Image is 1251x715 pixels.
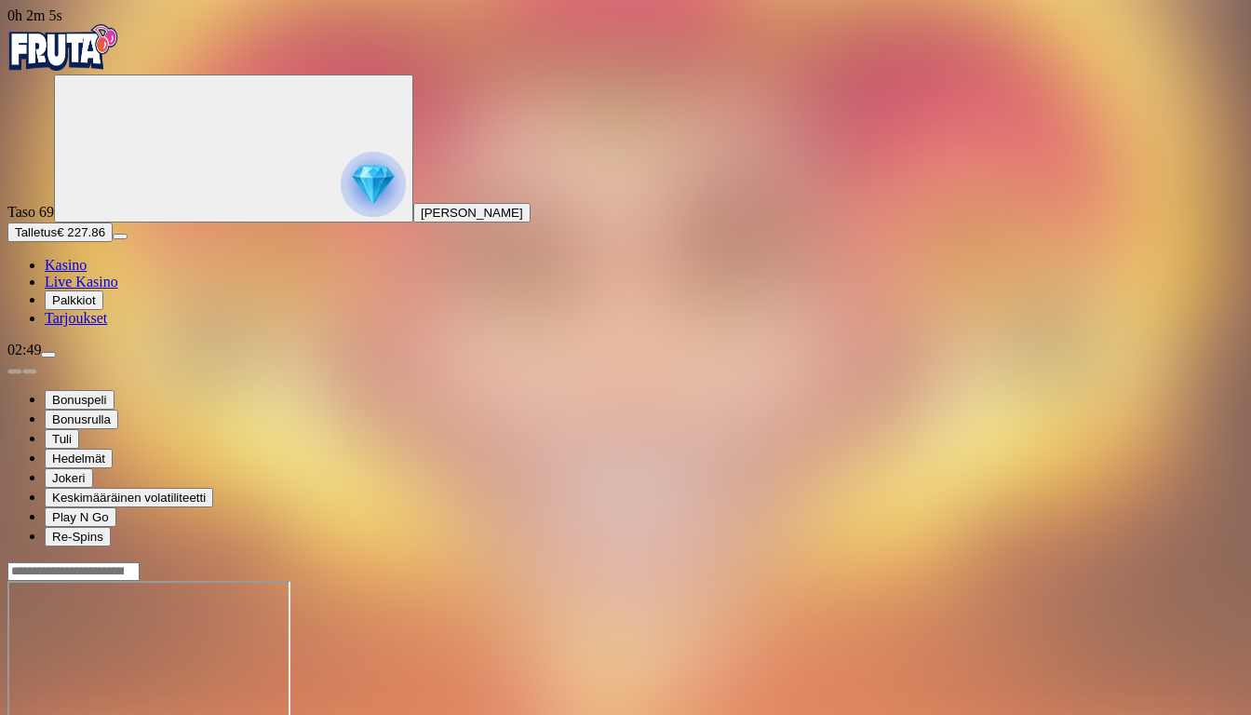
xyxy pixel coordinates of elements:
[413,203,531,223] button: [PERSON_NAME]
[7,342,41,357] span: 02:49
[45,468,93,488] button: Jokeri
[52,412,111,426] span: Bonusrulla
[7,24,119,71] img: Fruta
[45,429,79,449] button: Tuli
[45,390,114,410] button: Bonuspeli
[41,352,56,357] button: menu
[45,527,111,546] button: Re-Spins
[7,369,22,374] button: prev slide
[52,530,103,544] span: Re-Spins
[52,393,107,407] span: Bonuspeli
[22,369,37,374] button: next slide
[7,223,113,242] button: Talletusplus icon€ 227.86
[52,471,86,485] span: Jokeri
[52,510,109,524] span: Play N Go
[15,225,57,239] span: Talletus
[341,152,406,217] img: reward progress
[52,491,206,505] span: Keskimääräinen volatiliteetti
[7,58,119,74] a: Fruta
[45,274,118,290] a: Live Kasino
[45,257,87,273] a: Kasino
[45,310,107,326] a: Tarjoukset
[52,452,105,465] span: Hedelmät
[54,74,413,223] button: reward progress
[45,290,103,310] button: Palkkiot
[45,410,118,429] button: Bonusrulla
[45,488,213,507] button: Keskimääräinen volatiliteetti
[45,507,116,527] button: Play N Go
[421,206,523,220] span: [PERSON_NAME]
[57,225,105,239] span: € 227.86
[113,234,128,239] button: menu
[52,293,96,307] span: Palkkiot
[7,24,1244,327] nav: Primary
[52,432,72,446] span: Tuli
[7,257,1244,327] nav: Main menu
[7,562,140,581] input: Search
[7,204,54,220] span: Taso 69
[45,449,113,468] button: Hedelmät
[7,7,62,23] span: user session time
